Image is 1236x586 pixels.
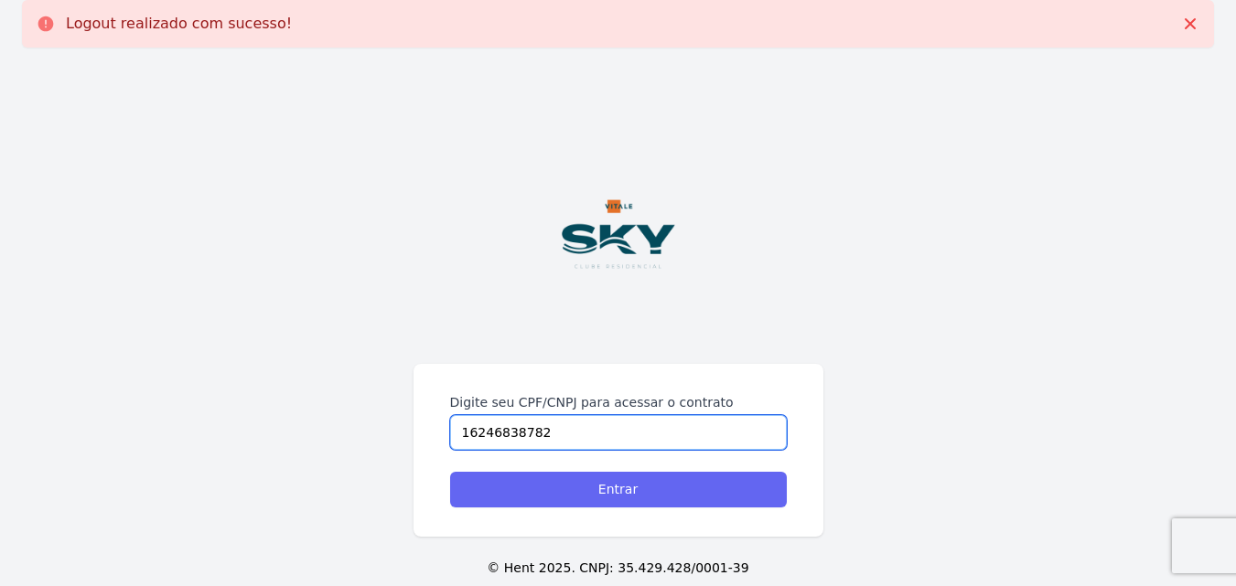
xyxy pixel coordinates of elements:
p: © Hent 2025. CNPJ: 35.429.428/0001-39 [29,559,1207,578]
input: Digite seu CPF ou CNPJ [450,415,787,450]
label: Digite seu CPF/CNPJ para acessar o contrato [450,393,787,411]
input: Entrar [450,472,787,507]
p: Logout realizado com sucesso! [66,15,292,33]
img: Logo%20Vitale%20SKY%20Azul.png [518,133,719,335]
